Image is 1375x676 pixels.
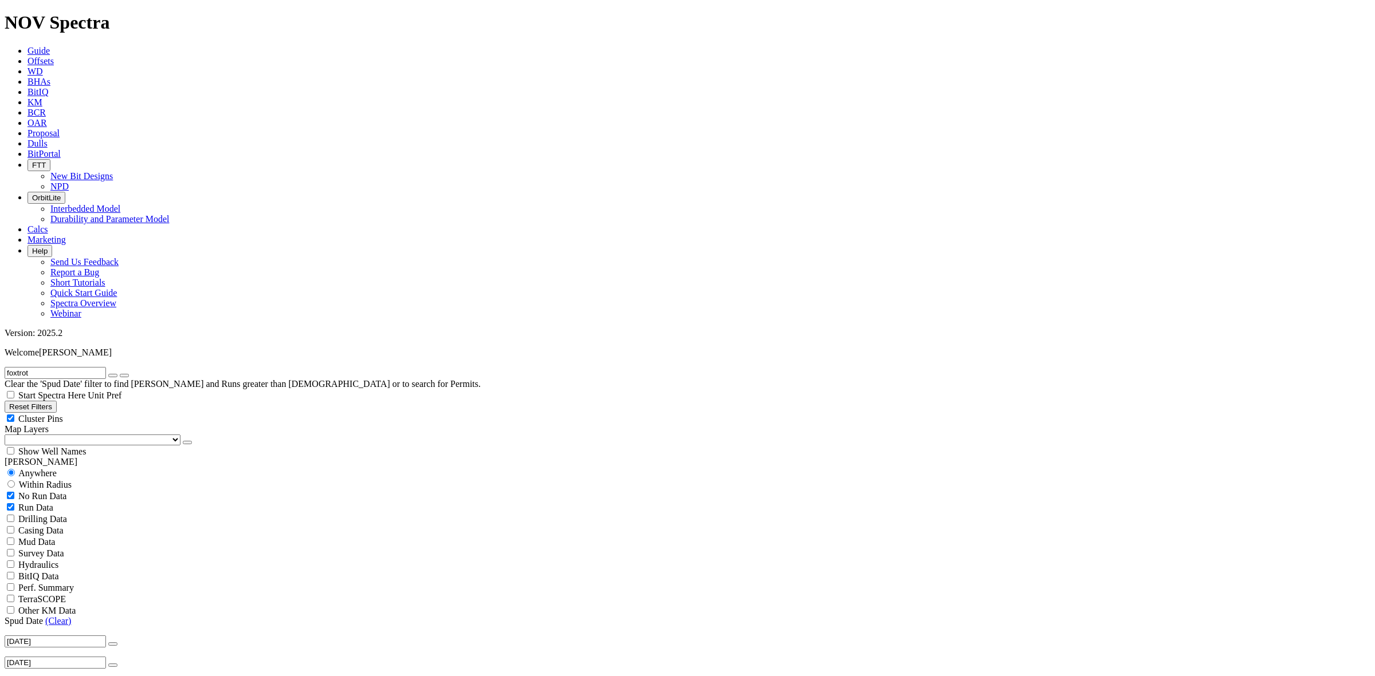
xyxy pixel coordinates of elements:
span: TerraSCOPE [18,594,66,604]
filter-controls-checkbox: TerraSCOPE Data [5,593,1370,604]
a: Quick Start Guide [50,288,117,298]
a: Send Us Feedback [50,257,119,267]
input: After [5,635,106,647]
input: Before [5,657,106,669]
span: Help [32,247,48,255]
span: Survey Data [18,548,64,558]
a: Webinar [50,309,81,318]
a: KM [27,97,42,107]
span: Mud Data [18,537,55,547]
a: BHAs [27,77,50,86]
span: Cluster Pins [18,414,63,424]
span: Spud Date [5,616,43,626]
span: [PERSON_NAME] [39,347,112,357]
a: Calcs [27,224,48,234]
span: BitIQ Data [18,571,59,581]
div: [PERSON_NAME] [5,457,1370,467]
button: Reset Filters [5,401,57,413]
a: Spectra Overview [50,298,116,308]
span: Map Layers [5,424,49,434]
a: Marketing [27,235,66,244]
a: NPD [50,181,69,191]
a: Durability and Parameter Model [50,214,170,224]
span: No Run Data [18,491,66,501]
a: Dulls [27,139,48,148]
h1: NOV Spectra [5,12,1370,33]
a: Short Tutorials [50,278,105,287]
filter-controls-checkbox: TerraSCOPE Data [5,604,1370,616]
filter-controls-checkbox: Performance Summary [5,582,1370,593]
a: Offsets [27,56,54,66]
a: BitPortal [27,149,61,159]
a: Interbedded Model [50,204,120,214]
span: Unit Pref [88,390,121,400]
span: OrbitLite [32,193,61,202]
a: WD [27,66,43,76]
span: Run Data [18,503,53,512]
button: FTT [27,159,50,171]
span: FTT [32,161,46,169]
span: Perf. Summary [18,583,74,592]
a: Report a Bug [50,267,99,277]
input: Search [5,367,106,379]
a: Proposal [27,128,60,138]
input: Start Spectra Here [7,391,14,398]
a: BitIQ [27,87,48,97]
a: Guide [27,46,50,56]
button: OrbitLite [27,192,65,204]
span: Casing Data [18,525,64,535]
button: Help [27,245,52,257]
a: New Bit Designs [50,171,113,181]
span: Show Well Names [18,446,86,456]
span: Hydraulics [18,560,58,570]
a: (Clear) [45,616,71,626]
a: OAR [27,118,47,128]
span: Start Spectra Here [18,390,85,400]
span: Within Radius [19,480,72,489]
div: Version: 2025.2 [5,328,1370,338]
filter-controls-checkbox: Hydraulics Analysis [5,559,1370,570]
a: BCR [27,108,46,117]
span: Anywhere [18,468,57,478]
p: Welcome [5,347,1370,358]
span: Clear the 'Spud Date' filter to find [PERSON_NAME] and Runs greater than [DEMOGRAPHIC_DATA] or to... [5,379,481,389]
span: Other KM Data [18,606,76,615]
span: Drilling Data [18,514,67,524]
